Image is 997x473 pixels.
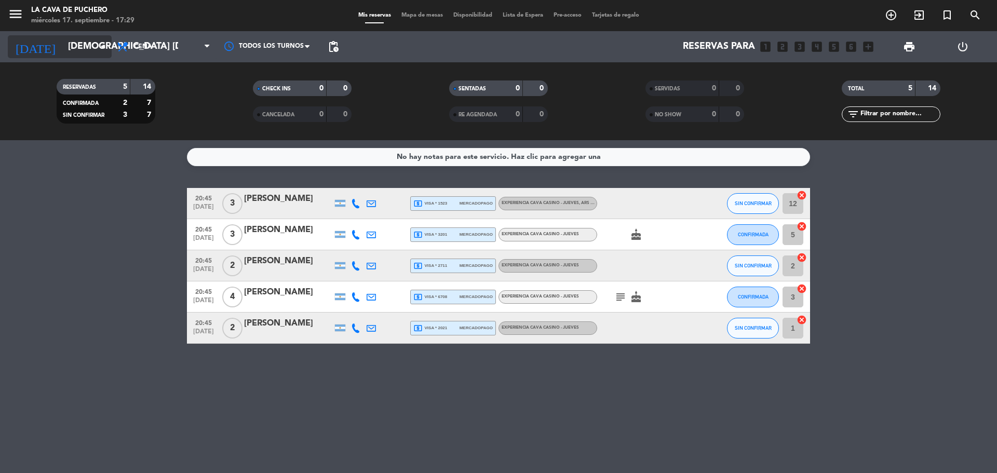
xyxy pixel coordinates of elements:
span: mercadopago [460,200,493,207]
strong: 0 [319,111,324,118]
div: [PERSON_NAME] [244,317,332,330]
i: local_atm [413,292,423,302]
strong: 0 [736,111,742,118]
strong: 0 [712,85,716,92]
button: SIN CONFIRMAR [727,318,779,339]
i: looks_5 [827,40,841,53]
strong: 5 [123,83,127,90]
i: cancel [797,252,807,263]
span: EXPERIENCIA CAVA CASINO - JUEVES [502,263,579,267]
button: SIN CONFIRMAR [727,193,779,214]
span: RE AGENDADA [459,112,497,117]
span: NO SHOW [655,112,681,117]
i: local_atm [413,261,423,271]
i: subject [614,291,627,303]
span: SIN CONFIRMAR [735,200,772,206]
i: cancel [797,283,807,294]
i: local_atm [413,323,423,333]
button: SIN CONFIRMAR [727,255,779,276]
span: [DATE] [191,235,217,247]
span: Cena [134,43,152,50]
i: local_atm [413,199,423,208]
i: add_circle_outline [885,9,897,21]
span: CANCELADA [262,112,294,117]
button: CONFIRMADA [727,224,779,245]
span: Disponibilidad [448,12,497,18]
div: miércoles 17. septiembre - 17:29 [31,16,134,26]
span: [DATE] [191,297,217,309]
div: [PERSON_NAME] [244,286,332,299]
i: local_atm [413,230,423,239]
strong: 14 [143,83,153,90]
span: SERVIDAS [655,86,680,91]
i: looks_6 [844,40,858,53]
span: SENTADAS [459,86,486,91]
span: [DATE] [191,328,217,340]
span: print [903,40,915,53]
div: LOG OUT [936,31,989,62]
span: [DATE] [191,266,217,278]
strong: 0 [343,85,349,92]
span: Pre-acceso [548,12,587,18]
span: CHECK INS [262,86,291,91]
span: Reservas para [683,42,755,52]
span: 3 [222,224,242,245]
i: power_settings_new [956,40,969,53]
span: TOTAL [848,86,864,91]
i: arrow_drop_down [97,40,109,53]
strong: 0 [343,111,349,118]
i: search [969,9,981,21]
span: visa * 2711 [413,261,447,271]
span: 20:45 [191,316,217,328]
span: pending_actions [327,40,340,53]
span: visa * 6708 [413,292,447,302]
span: 20:45 [191,223,217,235]
strong: 0 [540,111,546,118]
span: CONFIRMADA [738,232,769,237]
span: visa * 1523 [413,199,447,208]
span: 20:45 [191,254,217,266]
i: cancel [797,190,807,200]
strong: 5 [908,85,912,92]
button: menu [8,6,23,25]
span: 20:45 [191,192,217,204]
div: La Cava de Puchero [31,5,134,16]
span: mercadopago [460,262,493,269]
span: EXPERIENCIA CAVA CASINO - JUEVES [502,326,579,330]
strong: 0 [540,85,546,92]
strong: 7 [147,99,153,106]
input: Filtrar por nombre... [859,109,940,120]
span: SIN CONFIRMAR [735,263,772,268]
strong: 0 [319,85,324,92]
span: Lista de Espera [497,12,548,18]
span: EXPERIENCIA CAVA CASINO - JUEVES [502,294,579,299]
span: mercadopago [460,231,493,238]
strong: 3 [123,111,127,118]
span: visa * 3201 [413,230,447,239]
i: looks_one [759,40,772,53]
i: cake [630,228,642,241]
span: mercadopago [460,325,493,331]
span: EXPERIENCIA CAVA CASINO - JUEVES [502,232,579,236]
span: Tarjetas de regalo [587,12,644,18]
div: No hay notas para este servicio. Haz clic para agregar una [397,151,601,163]
i: cancel [797,315,807,325]
i: looks_4 [810,40,824,53]
i: [DATE] [8,35,63,58]
i: turned_in_not [941,9,953,21]
span: EXPERIENCIA CAVA CASINO - JUEVES [502,201,603,205]
span: 4 [222,287,242,307]
span: mercadopago [460,293,493,300]
i: looks_two [776,40,789,53]
span: 2 [222,255,242,276]
span: [DATE] [191,204,217,215]
i: menu [8,6,23,22]
span: CONFIRMADA [738,294,769,300]
div: [PERSON_NAME] [244,223,332,237]
strong: 0 [516,111,520,118]
span: SIN CONFIRMAR [735,325,772,331]
i: cancel [797,221,807,232]
strong: 2 [123,99,127,106]
div: [PERSON_NAME] [244,192,332,206]
i: filter_list [847,108,859,120]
